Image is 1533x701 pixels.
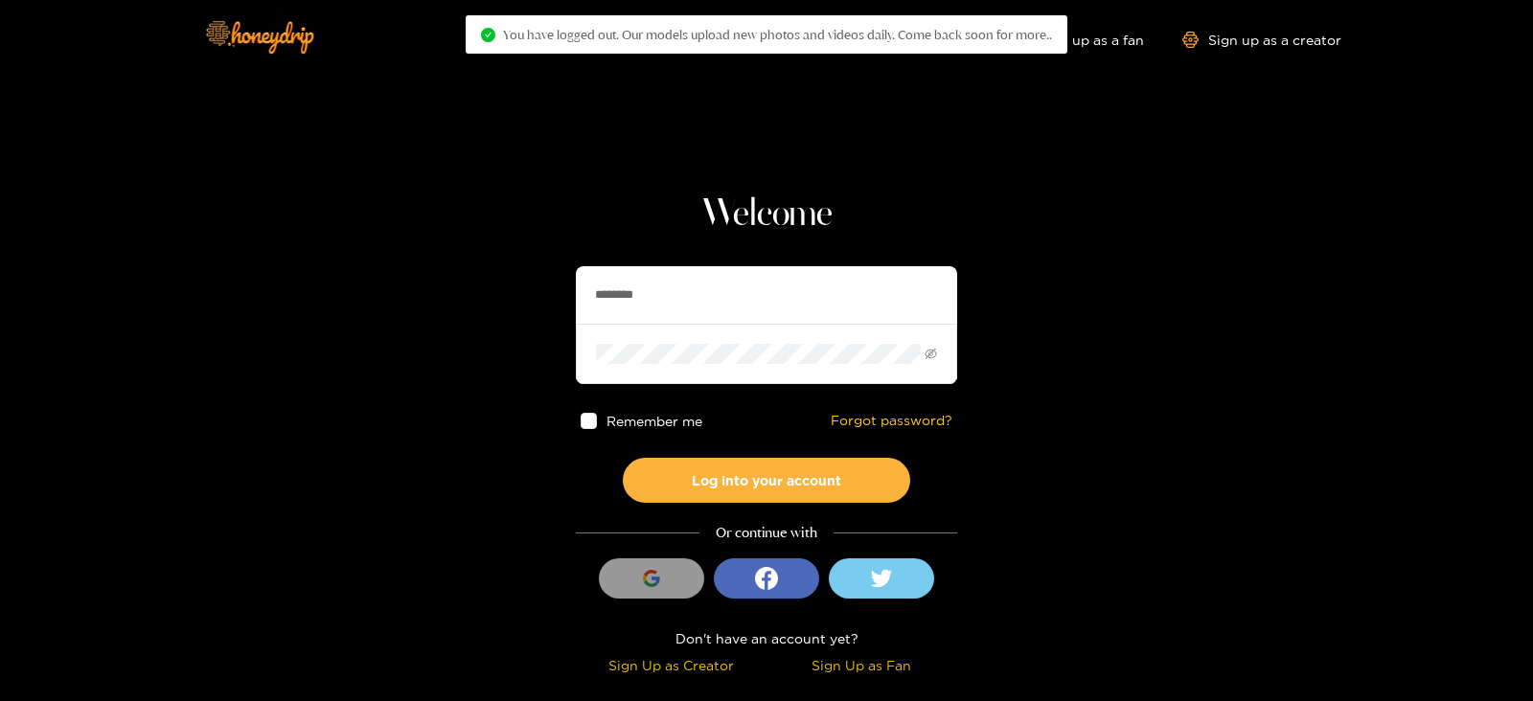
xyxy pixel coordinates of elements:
div: Sign Up as Fan [771,654,952,676]
button: Log into your account [623,458,910,503]
span: Remember me [606,414,702,428]
a: Sign up as a fan [1013,32,1144,48]
div: Don't have an account yet? [576,627,957,649]
span: eye-invisible [925,348,937,360]
a: Sign up as a creator [1182,32,1341,48]
a: Forgot password? [831,413,952,429]
div: Or continue with [576,522,957,544]
span: check-circle [481,28,495,42]
div: Sign Up as Creator [581,654,762,676]
span: You have logged out. Our models upload new photos and videos daily. Come back soon for more.. [503,27,1052,42]
h1: Welcome [576,192,957,237]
